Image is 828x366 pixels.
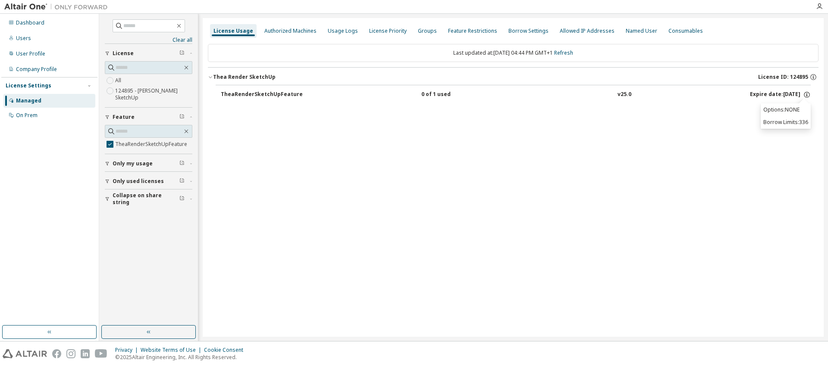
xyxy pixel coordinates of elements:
div: Users [16,35,31,42]
span: License ID: 124895 [758,74,808,81]
div: Groups [418,28,437,34]
span: Clear filter [179,160,185,167]
button: Collapse on share string [105,189,192,208]
div: Last updated at: [DATE] 04:44 PM GMT+1 [208,44,819,62]
span: Clear filter [179,50,185,57]
span: Collapse on share string [113,192,179,206]
span: Only used licenses [113,178,164,185]
button: TheaRenderSketchUpFeature0 of 1 usedv25.0Expire date:[DATE] [221,85,811,104]
span: License [113,50,134,57]
div: TheaRenderSketchUpFeature [221,91,303,99]
span: Feature [113,114,135,121]
div: Feature Restrictions [448,28,497,34]
span: Clear filter [179,195,185,202]
p: Borrow Limits: 336 [763,118,808,126]
div: License Settings [6,82,51,89]
button: License [105,44,192,63]
div: v25.0 [618,91,631,99]
img: Altair One [4,3,112,11]
div: Named User [626,28,657,34]
label: 124895 - [PERSON_NAME] SketchUp [115,86,192,103]
div: Website Terms of Use [141,347,204,354]
div: Authorized Machines [264,28,317,34]
button: Feature [105,108,192,127]
img: youtube.svg [95,349,107,358]
img: linkedin.svg [81,349,90,358]
label: TheaRenderSketchUpFeature [115,139,189,149]
div: Privacy [115,347,141,354]
div: Cookie Consent [204,347,248,354]
img: facebook.svg [52,349,61,358]
img: instagram.svg [66,349,75,358]
p: © 2025 Altair Engineering, Inc. All Rights Reserved. [115,354,248,361]
label: All [115,75,123,86]
div: Managed [16,97,41,104]
div: Consumables [668,28,703,34]
div: On Prem [16,112,38,119]
button: Only used licenses [105,172,192,191]
div: Thea Render SketchUp [213,74,276,81]
a: Clear all [105,37,192,43]
span: Clear filter [179,114,185,121]
div: Usage Logs [328,28,358,34]
div: Expire date: [DATE] [750,91,811,99]
span: Clear filter [179,178,185,185]
div: License Priority [369,28,407,34]
div: Allowed IP Addresses [560,28,615,34]
div: License Usage [213,28,253,34]
div: Dashboard [16,19,44,26]
img: altair_logo.svg [3,349,47,358]
p: Options: NONE [763,106,808,113]
div: Company Profile [16,66,57,73]
div: User Profile [16,50,45,57]
div: 0 of 1 used [421,91,499,99]
button: Only my usage [105,154,192,173]
div: Borrow Settings [508,28,549,34]
span: Only my usage [113,160,153,167]
button: Thea Render SketchUpLicense ID: 124895 [208,68,819,87]
a: Refresh [554,49,573,56]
